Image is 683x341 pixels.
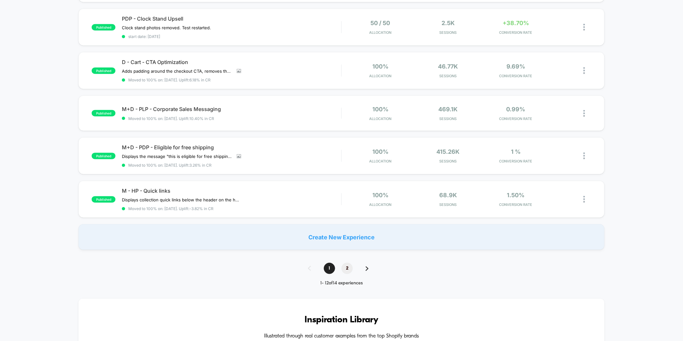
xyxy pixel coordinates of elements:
span: 0.99% [506,106,525,113]
span: start date: [DATE] [122,34,341,39]
span: Allocation [369,74,392,78]
span: Moved to 100% on: [DATE] . Uplift: 6.18% in CR [128,78,211,82]
span: Sessions [416,74,480,78]
span: Allocation [369,116,392,121]
span: 100% [372,192,388,198]
h4: Illustrated through real customer examples from the top Shopify brands [98,333,585,339]
span: CONVERSION RATE [484,30,548,35]
span: 100% [372,106,388,113]
img: close [583,24,585,31]
span: Displays collection quick links below the header on the homepage. [122,197,241,202]
span: D - Cart - CTA Optimization [122,59,341,65]
span: 2.5k [442,20,455,26]
span: 46.77k [438,63,458,70]
img: close [583,196,585,203]
h3: Inspiration Library [98,315,585,325]
span: published [92,153,115,159]
span: CONVERSION RATE [484,74,548,78]
span: published [92,110,115,116]
span: Clock stand photos removed. Test restarted. [122,25,211,30]
span: Moved to 100% on: [DATE] . Uplift: 10.40% in CR [128,116,214,121]
span: CONVERSION RATE [484,159,548,163]
span: published [92,196,115,203]
span: Sessions [416,30,480,35]
div: 1 - 12 of 14 experiences [302,281,381,286]
img: close [583,67,585,74]
span: M - HP - Quick links [122,188,341,194]
span: M+D - PDP - Eligible for free shipping [122,144,341,151]
span: 100% [372,63,388,70]
span: Sessions [416,159,480,163]
span: 68.9k [439,192,457,198]
span: published [92,24,115,31]
span: Sessions [416,116,480,121]
span: 1.50% [507,192,525,198]
span: Allocation [369,159,392,163]
span: CONVERSION RATE [484,116,548,121]
span: +38.70% [503,20,529,26]
span: Adds padding around the checkout CTA, removes the subtotal and shipping sections above the estima... [122,69,232,74]
div: Create New Experience [78,224,604,250]
span: 415.26k [437,148,460,155]
span: Moved to 100% on: [DATE] . Uplift: -3.82% in CR [128,206,214,211]
span: Allocation [369,30,392,35]
span: M+D - PLP - Corporate Sales Messaging [122,106,341,112]
img: close [583,152,585,159]
span: 50 / 50 [371,20,390,26]
span: Displays the message "this is eligible for free shipping" on all PDPs that are $125+ (US only) [122,154,232,159]
span: Allocation [369,202,392,207]
img: pagination forward [366,266,369,271]
span: 9.69% [506,63,525,70]
span: 1 % [511,148,521,155]
span: published [92,68,115,74]
span: Sessions [416,202,480,207]
span: PDP - Clock Stand Upsell [122,15,341,22]
span: Moved to 100% on: [DATE] . Uplift: 3.26% in CR [128,163,212,168]
span: 2 [341,263,353,274]
span: CONVERSION RATE [484,202,548,207]
img: close [583,110,585,117]
span: 1 [324,263,335,274]
span: 469.1k [439,106,458,113]
span: 100% [372,148,388,155]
